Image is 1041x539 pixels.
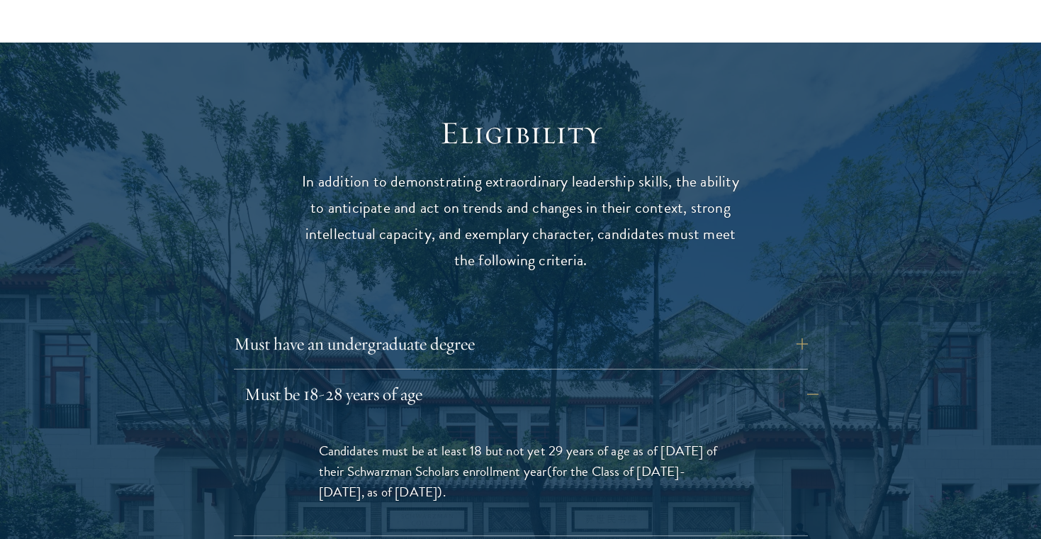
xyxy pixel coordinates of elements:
[301,169,741,274] p: In addition to demonstrating extraordinary leadership skills, the ability to anticipate and act o...
[319,461,685,502] span: (for the Class of [DATE]-[DATE], as of [DATE])
[301,113,741,153] h2: Eligibility
[234,327,808,361] button: Must have an undergraduate degree
[244,377,818,411] button: Must be 18-28 years of age
[319,440,723,502] p: Candidates must be at least 18 but not yet 29 years of age as of [DATE] of their Schwarzman Schol...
